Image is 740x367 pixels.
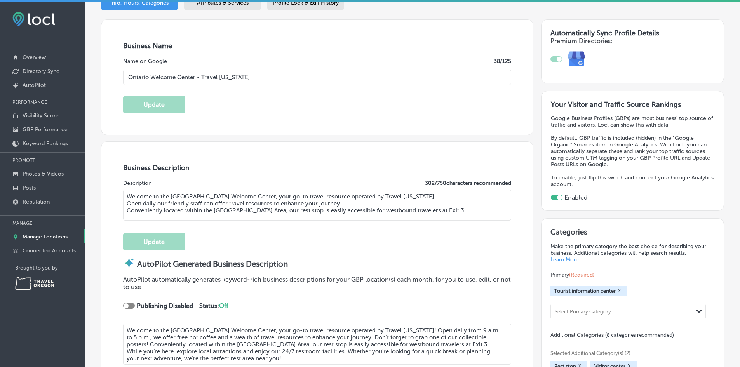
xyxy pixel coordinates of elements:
[550,29,714,37] h3: Automatically Sync Profile Details
[123,96,185,113] button: Update
[123,190,512,221] textarea: Welcome to the [GEOGRAPHIC_DATA] Welcome Center, your go-to travel resource operated by Travel [U...
[564,194,588,201] label: Enabled
[551,135,714,168] p: By default, GBP traffic is included (hidden) in the "Google Organic" Sources item in Google Analy...
[23,68,59,75] p: Directory Sync
[123,163,512,172] h3: Business Description
[550,243,714,263] p: Make the primary category the best choice for describing your business. Additional categories wil...
[219,302,228,310] span: Off
[23,170,64,177] p: Photos & Videos
[562,45,591,74] img: e7ababfa220611ac49bdb491a11684a6.png
[15,277,54,290] img: Travel Oregon
[23,54,46,61] p: Overview
[15,265,85,271] p: Brought to you by
[550,332,674,338] span: Additional Categories
[199,302,228,310] strong: Status:
[23,140,68,147] p: Keyword Rankings
[123,42,512,50] h3: Business Name
[123,70,512,85] input: Enter Location Name
[23,233,68,240] p: Manage Locations
[550,271,594,278] span: Primary
[555,309,611,315] div: Select Primary Category
[123,324,512,365] textarea: Welcome to the [GEOGRAPHIC_DATA] Welcome Center, your go-to travel resource operated by Travel [U...
[123,180,151,186] label: Description
[123,276,512,290] p: AutoPilot automatically generates keyword-rich business descriptions for your GBP location(s) eac...
[23,184,36,191] p: Posts
[23,247,76,254] p: Connected Accounts
[551,100,714,109] h3: Your Visitor and Traffic Source Rankings
[425,180,511,186] label: 302 / 750 characters recommended
[616,288,623,294] button: X
[605,331,674,339] span: (8 categories recommended)
[137,302,193,310] strong: Publishing Disabled
[494,58,511,64] label: 38 /125
[123,58,167,64] label: Name on Google
[550,350,709,356] span: Selected Additional Category(s) (2)
[12,12,55,26] img: fda3e92497d09a02dc62c9cd864e3231.png
[23,112,59,119] p: Visibility Score
[551,174,714,188] p: To enable, just flip this switch and connect your Google Analytics account.
[551,115,714,128] p: Google Business Profiles (GBPs) are most business' top source of traffic and visitors. Locl can s...
[123,233,185,250] button: Update
[569,271,594,278] span: (Required)
[550,37,714,45] h4: Premium Directories:
[550,228,714,239] h3: Categories
[123,257,135,269] img: autopilot-icon
[23,198,50,205] p: Reputation
[23,82,46,89] p: AutoPilot
[137,259,288,269] strong: AutoPilot Generated Business Description
[23,126,68,133] p: GBP Performance
[550,256,579,263] a: Learn More
[554,288,616,294] span: Tourist information center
